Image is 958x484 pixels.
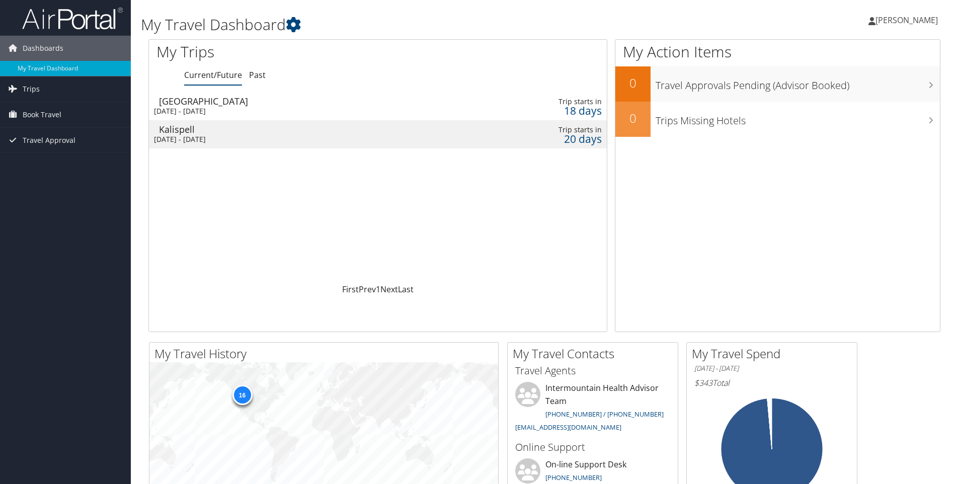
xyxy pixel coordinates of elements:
[656,109,940,128] h3: Trips Missing Hotels
[615,102,940,137] a: 0Trips Missing Hotels
[615,41,940,62] h1: My Action Items
[23,36,63,61] span: Dashboards
[510,382,675,436] li: Intermountain Health Advisor Team
[615,110,651,127] h2: 0
[515,423,621,432] a: [EMAIL_ADDRESS][DOMAIN_NAME]
[380,284,398,295] a: Next
[694,364,849,373] h6: [DATE] - [DATE]
[376,284,380,295] a: 1
[656,73,940,93] h3: Travel Approvals Pending (Advisor Booked)
[154,135,445,144] div: [DATE] - [DATE]
[159,97,450,106] div: [GEOGRAPHIC_DATA]
[232,385,252,405] div: 16
[615,74,651,92] h2: 0
[515,364,670,378] h3: Travel Agents
[615,66,940,102] a: 0Travel Approvals Pending (Advisor Booked)
[342,284,359,295] a: First
[141,14,679,35] h1: My Travel Dashboard
[184,69,242,80] a: Current/Future
[359,284,376,295] a: Prev
[159,125,450,134] div: Kalispell
[156,41,409,62] h1: My Trips
[398,284,414,295] a: Last
[692,345,857,362] h2: My Travel Spend
[23,102,61,127] span: Book Travel
[504,134,602,143] div: 20 days
[504,106,602,115] div: 18 days
[154,107,445,116] div: [DATE] - [DATE]
[249,69,266,80] a: Past
[23,76,40,102] span: Trips
[694,377,849,388] h6: Total
[22,7,123,30] img: airportal-logo.png
[23,128,75,153] span: Travel Approval
[513,345,678,362] h2: My Travel Contacts
[504,125,602,134] div: Trip starts in
[515,440,670,454] h3: Online Support
[694,377,712,388] span: $343
[875,15,938,26] span: [PERSON_NAME]
[545,473,602,482] a: [PHONE_NUMBER]
[504,97,602,106] div: Trip starts in
[154,345,498,362] h2: My Travel History
[868,5,948,35] a: [PERSON_NAME]
[545,410,664,419] a: [PHONE_NUMBER] / [PHONE_NUMBER]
